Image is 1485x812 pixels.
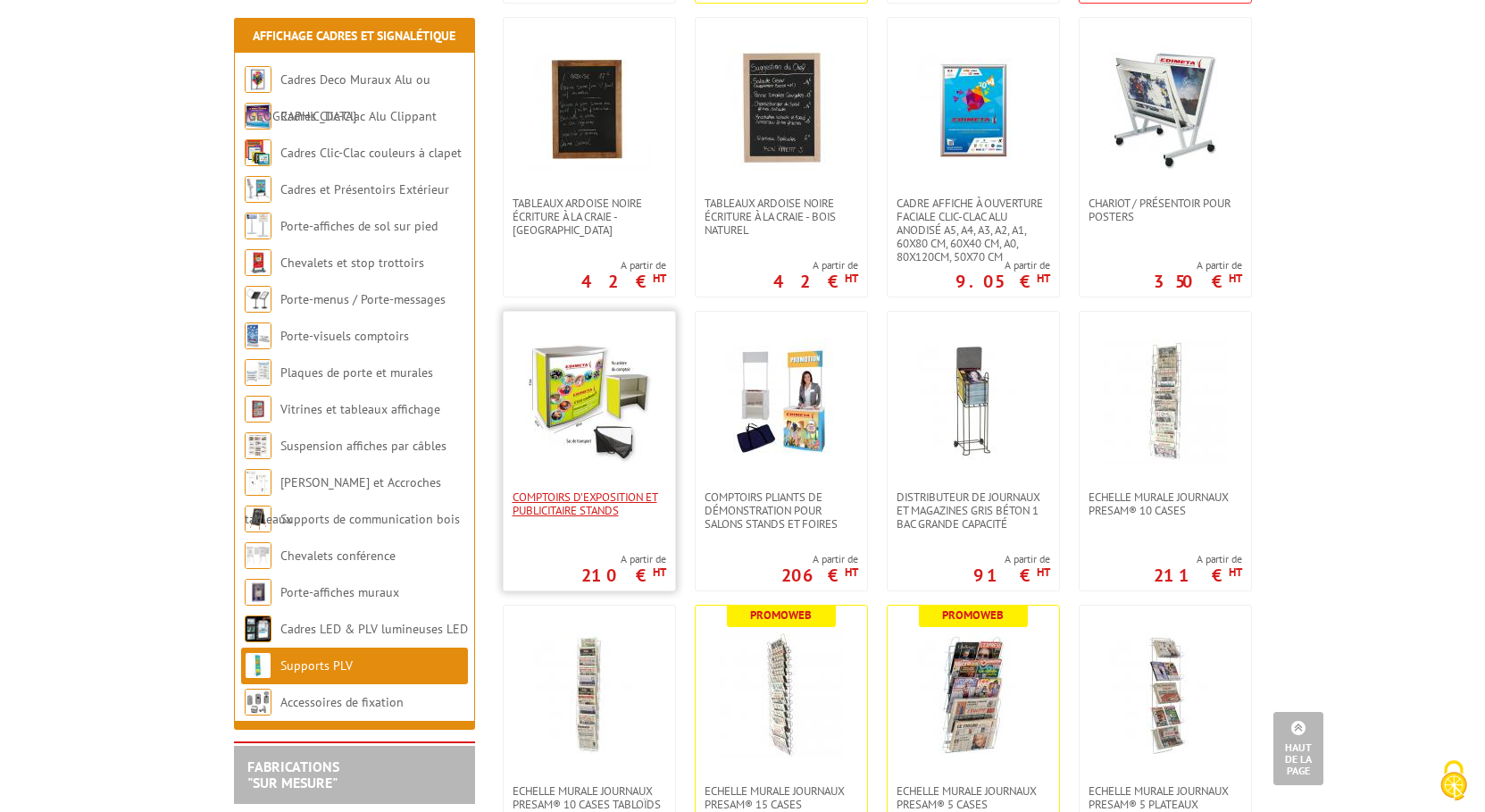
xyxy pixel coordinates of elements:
[245,213,271,239] img: Porte-affiches de sol sur pied
[280,438,446,454] a: Suspension affiches par câbles
[705,784,858,811] span: Echelle murale journaux Presam® 15 cases
[888,784,1059,811] a: Echelle murale journaux Presam® 5 cases
[911,632,1036,758] img: Echelle murale journaux Presam® 5 cases
[280,291,446,307] a: Porte-menus / Porte-messages
[1154,552,1242,566] span: A partir de
[911,339,1036,464] img: DISTRIBUTEUR DE JOURNAUX ET MAGAZINES GRIS Béton 1 BAC GRANDE CAPACITÉ
[955,276,1050,287] p: 9.05 €
[513,784,666,811] span: Echelle murale journaux Presam® 10 cases tabloïds
[942,607,1004,623] b: Promoweb
[719,45,844,170] img: Tableaux Ardoise Noire écriture à la craie - Bois Naturel
[719,339,844,464] img: Comptoirs pliants de démonstration pour salons stands et foires
[245,286,271,313] img: Porte-menus / Porte-messages
[845,271,858,286] sup: HT
[280,657,353,674] a: Supports PLV
[750,607,812,623] b: Promoweb
[280,145,462,161] a: Cadres Clic-Clac couleurs à clapet
[1037,271,1050,286] sup: HT
[888,197,1059,264] a: Cadre affiche à ouverture faciale Clic-Clac Alu Anodisé A5, A4, A3, A2, A1, 60x80 cm, 60x40 cm, A...
[280,108,437,124] a: Cadres Clic-Clac Alu Clippant
[280,694,404,710] a: Accessoires de fixation
[245,249,271,276] img: Chevalets et stop trottoirs
[581,276,666,287] p: 42 €
[280,401,440,417] a: Vitrines et tableaux affichage
[1229,271,1242,286] sup: HT
[504,490,675,517] a: Comptoirs d'exposition et publicitaire stands
[781,552,858,566] span: A partir de
[1154,276,1242,287] p: 350 €
[280,328,409,344] a: Porte-visuels comptoirs
[280,218,438,234] a: Porte-affiches de sol sur pied
[527,45,652,170] img: Tableaux Ardoise Noire écriture à la craie - Bois Foncé
[911,45,1036,170] img: Cadre affiche à ouverture faciale Clic-Clac Alu Anodisé A5, A4, A3, A2, A1, 60x80 cm, 60x40 cm, A...
[897,784,1050,811] span: Echelle murale journaux Presam® 5 cases
[247,758,339,791] a: FABRICATIONS"Sur Mesure"
[253,28,455,44] a: Affichage Cadres et Signalétique
[1154,258,1242,272] span: A partir de
[705,197,858,237] span: Tableaux Ardoise Noire écriture à la craie - Bois Naturel
[1080,490,1251,517] a: Echelle murale journaux Presam® 10 cases
[245,322,271,349] img: Porte-visuels comptoirs
[245,474,441,527] a: [PERSON_NAME] et Accroches tableaux
[581,258,666,272] span: A partir de
[773,276,858,287] p: 42 €
[280,364,433,381] a: Plaques de porte et murales
[1103,45,1228,170] img: Chariot / Présentoir pour posters
[1431,758,1476,803] img: Cookies (fenêtre modale)
[280,255,424,271] a: Chevalets et stop trottoirs
[1229,565,1242,580] sup: HT
[1080,784,1251,811] a: Echelle murale journaux Presam® 5 plateaux
[1103,339,1228,464] img: Echelle murale journaux Presam® 10 cases
[845,565,858,580] sup: HT
[245,579,271,606] img: Porte-affiches muraux
[280,511,460,527] a: Supports de communication bois
[504,197,675,237] a: Tableaux Ardoise Noire écriture à la craie - [GEOGRAPHIC_DATA]
[280,181,449,197] a: Cadres et Présentoirs Extérieur
[696,197,867,237] a: Tableaux Ardoise Noire écriture à la craie - Bois Naturel
[280,584,399,600] a: Porte-affiches muraux
[1089,197,1242,223] span: Chariot / Présentoir pour posters
[719,632,844,758] img: Echelle murale journaux Presam® 15 cases
[245,396,271,423] img: Vitrines et tableaux affichage
[280,548,396,564] a: Chevalets conférence
[280,621,468,637] a: Cadres LED & PLV lumineuses LED
[504,784,675,811] a: Echelle murale journaux Presam® 10 cases tabloïds
[781,570,858,581] p: 206 €
[245,176,271,203] img: Cadres et Présentoirs Extérieur
[245,66,271,93] img: Cadres Deco Muraux Alu ou Bois
[1103,632,1228,758] img: Echelle murale journaux Presam® 5 plateaux
[897,197,1050,264] span: Cadre affiche à ouverture faciale Clic-Clac Alu Anodisé A5, A4, A3, A2, A1, 60x80 cm, 60x40 cm, A...
[1037,565,1050,580] sup: HT
[245,652,271,679] img: Supports PLV
[581,570,666,581] p: 210 €
[1422,751,1485,812] button: Cookies (fenêtre modale)
[888,490,1059,531] a: DISTRIBUTEUR DE JOURNAUX ET MAGAZINES GRIS Béton 1 BAC GRANDE CAPACITÉ
[653,565,666,580] sup: HT
[245,542,271,569] img: Chevalets conférence
[1089,490,1242,517] span: Echelle murale journaux Presam® 10 cases
[955,258,1050,272] span: A partir de
[245,139,271,166] img: Cadres Clic-Clac couleurs à clapet
[973,552,1050,566] span: A partir de
[696,490,867,531] a: Comptoirs pliants de démonstration pour salons stands et foires
[897,490,1050,531] span: DISTRIBUTEUR DE JOURNAUX ET MAGAZINES GRIS Béton 1 BAC GRANDE CAPACITÉ
[653,271,666,286] sup: HT
[245,432,271,459] img: Suspension affiches par câbles
[973,570,1050,581] p: 91 €
[1273,712,1323,785] a: Haut de la page
[1154,570,1242,581] p: 211 €
[527,339,652,464] img: Comptoirs d'exposition et publicitaire stands
[513,490,666,517] span: Comptoirs d'exposition et publicitaire stands
[1080,197,1251,223] a: Chariot / Présentoir pour posters
[696,784,867,811] a: Echelle murale journaux Presam® 15 cases
[1089,784,1242,811] span: Echelle murale journaux Presam® 5 plateaux
[705,490,858,531] span: Comptoirs pliants de démonstration pour salons stands et foires
[245,71,430,124] a: Cadres Deco Muraux Alu ou [GEOGRAPHIC_DATA]
[773,258,858,272] span: A partir de
[527,632,652,758] img: Echelle murale journaux Presam® 10 cases tabloïds
[581,552,666,566] span: A partir de
[245,469,271,496] img: Cimaises et Accroches tableaux
[245,615,271,642] img: Cadres LED & PLV lumineuses LED
[513,197,666,237] span: Tableaux Ardoise Noire écriture à la craie - [GEOGRAPHIC_DATA]
[245,359,271,386] img: Plaques de porte et murales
